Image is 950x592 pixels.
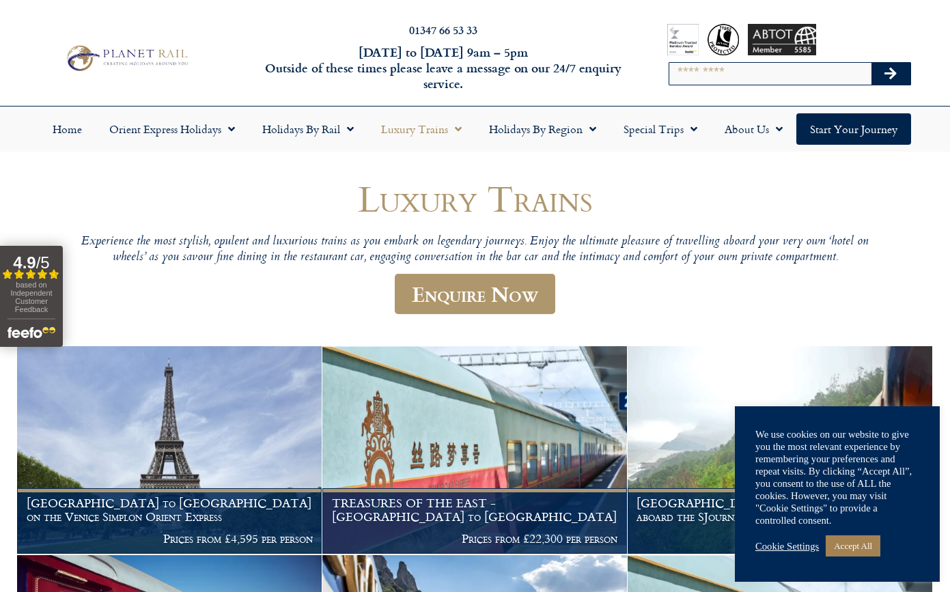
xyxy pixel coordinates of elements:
p: Prices from £6,795 per person [637,532,923,546]
div: We use cookies on our website to give you the most relevant experience by remembering your prefer... [755,428,919,526]
a: Luxury Trains [367,113,475,145]
nav: Menu [7,113,943,145]
button: Search [871,63,911,85]
a: Holidays by Region [475,113,610,145]
a: Cookie Settings [755,540,819,552]
a: Home [39,113,96,145]
a: Orient Express Holidays [96,113,249,145]
img: Planet Rail Train Holidays Logo [61,42,191,74]
h1: [GEOGRAPHIC_DATA] to [GEOGRAPHIC_DATA] on the Venice Simplon Orient Express [27,496,313,523]
a: Special Trips [610,113,711,145]
a: Accept All [826,535,880,556]
h1: [GEOGRAPHIC_DATA], Sapa, Ha Long & Lan Ha aboard the SJourney [637,496,923,523]
a: Start your Journey [796,113,911,145]
h1: Luxury Trains [66,178,885,219]
a: [GEOGRAPHIC_DATA], Sapa, Ha Long & Lan Ha aboard the SJourney Prices from £6,795 per person [628,346,933,554]
a: Holidays by Rail [249,113,367,145]
a: [GEOGRAPHIC_DATA] to [GEOGRAPHIC_DATA] on the Venice Simplon Orient Express Prices from £4,595 pe... [17,346,322,554]
a: About Us [711,113,796,145]
p: Prices from £4,595 per person [27,532,313,546]
h1: TREASURES OF THE EAST - [GEOGRAPHIC_DATA] to [GEOGRAPHIC_DATA] [332,496,618,523]
p: Prices from £22,300 per person [332,532,618,546]
a: Enquire Now [395,274,555,314]
a: TREASURES OF THE EAST - [GEOGRAPHIC_DATA] to [GEOGRAPHIC_DATA] Prices from £22,300 per person [322,346,628,554]
a: 01347 66 53 33 [409,22,477,38]
p: Experience the most stylish, opulent and luxurious trains as you embark on legendary journeys. En... [66,234,885,266]
h6: [DATE] to [DATE] 9am – 5pm Outside of these times please leave a message on our 24/7 enquiry serv... [257,44,630,92]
